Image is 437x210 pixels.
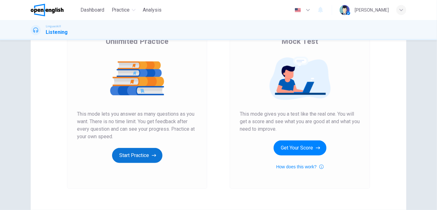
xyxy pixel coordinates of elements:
[46,29,68,36] h1: Listening
[282,36,318,46] span: Mock Test
[31,4,78,16] a: OpenEnglish logo
[276,163,323,171] button: How does this work?
[46,24,61,29] span: Linguaskill
[77,110,197,140] span: This mode lets you answer as many questions as you want. There is no time limit. You get feedback...
[355,6,389,14] div: [PERSON_NAME]
[112,6,130,14] span: Practice
[274,140,326,155] button: Get Your Score
[240,110,360,133] span: This mode gives you a test like the real one. You will get a score and see what you are good at a...
[340,5,350,15] img: Profile picture
[106,36,168,46] span: Unlimited Practice
[109,4,138,16] button: Practice
[294,8,302,13] img: en
[80,6,104,14] span: Dashboard
[112,148,162,163] button: Start Practice
[31,4,64,16] img: OpenEnglish logo
[141,4,164,16] button: Analysis
[78,4,107,16] button: Dashboard
[143,6,162,14] span: Analysis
